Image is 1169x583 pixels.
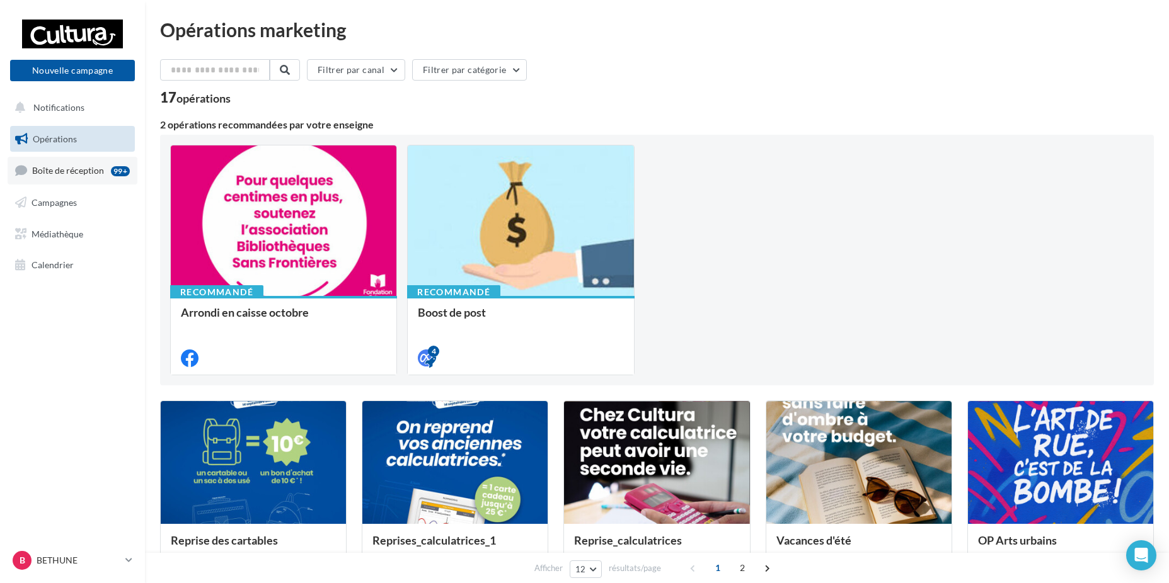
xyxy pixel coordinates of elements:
[575,564,586,574] span: 12
[418,306,623,331] div: Boost de post
[428,346,439,357] div: 4
[570,560,602,578] button: 12
[33,102,84,113] span: Notifications
[37,554,120,567] p: BETHUNE
[8,190,137,216] a: Campagnes
[32,259,74,270] span: Calendrier
[732,558,752,578] span: 2
[8,126,137,152] a: Opérations
[10,548,135,572] a: B BETHUNE
[8,221,137,247] a: Médiathèque
[111,166,130,176] div: 99+
[574,534,739,559] div: Reprise_calculatrices
[8,157,137,184] a: Boîte de réception99+
[978,534,1143,559] div: OP Arts urbains
[32,228,83,239] span: Médiathèque
[609,562,661,574] span: résultats/page
[32,197,77,208] span: Campagnes
[20,554,25,567] span: B
[8,252,137,278] a: Calendrier
[407,285,500,299] div: Recommandé
[708,558,728,578] span: 1
[534,562,563,574] span: Afficher
[171,534,336,559] div: Reprise des cartables
[170,285,263,299] div: Recommandé
[412,59,527,81] button: Filtrer par catégorie
[33,133,77,144] span: Opérations
[160,120,1154,130] div: 2 opérations recommandées par votre enseigne
[776,534,942,559] div: Vacances d'été
[160,91,231,105] div: 17
[181,306,386,331] div: Arrondi en caisse octobre
[307,59,405,81] button: Filtrer par canal
[160,20,1154,39] div: Opérations marketing
[8,94,132,121] button: Notifications
[32,165,104,176] span: Boîte de réception
[10,60,135,81] button: Nouvelle campagne
[1126,540,1156,570] div: Open Intercom Messenger
[372,534,538,559] div: Reprises_calculatrices_1
[176,93,231,104] div: opérations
